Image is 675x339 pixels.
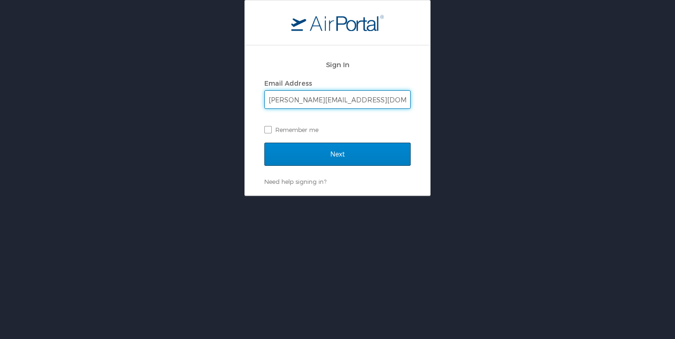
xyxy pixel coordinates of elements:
[264,59,411,70] h2: Sign In
[264,79,312,87] label: Email Address
[264,178,326,185] a: Need help signing in?
[291,14,384,31] img: logo
[264,123,411,137] label: Remember me
[264,143,411,166] input: Next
